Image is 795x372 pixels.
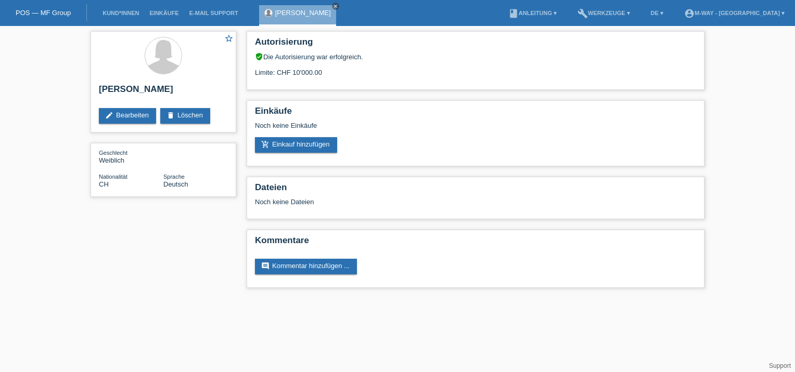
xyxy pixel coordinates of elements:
[261,140,270,149] i: add_shopping_cart
[503,10,562,16] a: bookAnleitung ▾
[99,149,163,164] div: Weiblich
[99,150,127,156] span: Geschlecht
[99,174,127,180] span: Nationalität
[144,10,184,16] a: Einkäufe
[97,10,144,16] a: Kund*innen
[160,108,210,124] a: deleteLöschen
[163,174,185,180] span: Sprache
[333,4,338,9] i: close
[255,106,696,122] h2: Einkäufe
[255,259,357,274] a: commentKommentar hinzufügen ...
[255,61,696,76] div: Limite: CHF 10'000.00
[679,10,790,16] a: account_circlem-way - [GEOGRAPHIC_DATA] ▾
[184,10,243,16] a: E-Mail Support
[275,9,331,17] a: [PERSON_NAME]
[163,180,188,188] span: Deutsch
[99,180,109,188] span: Schweiz
[224,34,234,45] a: star_border
[332,3,339,10] a: close
[224,34,234,43] i: star_border
[255,198,573,206] div: Noch keine Dateien
[578,8,588,19] i: build
[255,235,696,251] h2: Kommentare
[572,10,635,16] a: buildWerkzeuge ▾
[261,262,270,270] i: comment
[255,122,696,137] div: Noch keine Einkäufe
[99,108,156,124] a: editBearbeiten
[684,8,695,19] i: account_circle
[99,84,228,100] h2: [PERSON_NAME]
[255,52,263,61] i: verified_user
[255,137,337,153] a: add_shopping_cartEinkauf hinzufügen
[769,362,791,369] a: Support
[508,8,519,19] i: book
[166,111,175,119] i: delete
[105,111,113,119] i: edit
[255,52,696,61] div: Die Autorisierung war erfolgreich.
[16,9,71,17] a: POS — MF Group
[255,37,696,52] h2: Autorisierung
[255,182,696,198] h2: Dateien
[646,10,669,16] a: DE ▾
